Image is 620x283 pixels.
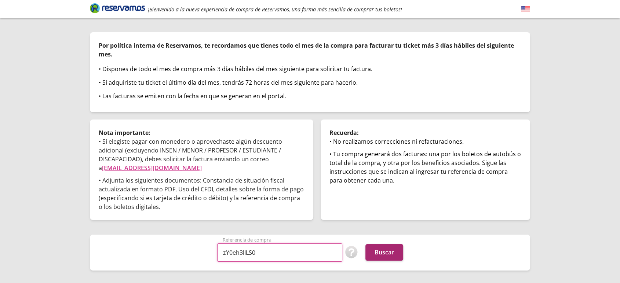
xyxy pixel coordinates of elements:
[99,137,304,172] p: • Si elegiste pagar con monedero o aprovechaste algún descuento adicional (excluyendo INSEN / MEN...
[99,128,304,137] p: Nota importante:
[99,78,521,87] div: • Si adquiriste tu ticket el último día del mes, tendrás 72 horas del mes siguiente para hacerlo.
[329,150,521,185] div: • Tu compra generará dos facturas: una por los boletos de autobús o total de la compra, y otra po...
[329,128,521,137] p: Recuerda:
[521,5,530,14] button: English
[90,3,145,16] a: Brand Logo
[90,3,145,14] i: Brand Logo
[99,176,304,211] p: • Adjunta los siguientes documentos: Constancia de situación fiscal actualizada en formato PDF, U...
[102,164,202,172] a: [EMAIL_ADDRESS][DOMAIN_NAME]
[99,92,521,100] div: • Las facturas se emiten con la fecha en que se generan en el portal.
[99,41,521,59] p: Por política interna de Reservamos, te recordamos que tienes todo el mes de la compra para factur...
[365,244,403,261] button: Buscar
[99,65,521,73] div: • Dispones de todo el mes de compra más 3 días hábiles del mes siguiente para solicitar tu factura.
[329,137,521,146] div: • No realizamos correcciones ni refacturaciones.
[148,6,402,13] em: ¡Bienvenido a la nueva experiencia de compra de Reservamos, una forma más sencilla de comprar tus...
